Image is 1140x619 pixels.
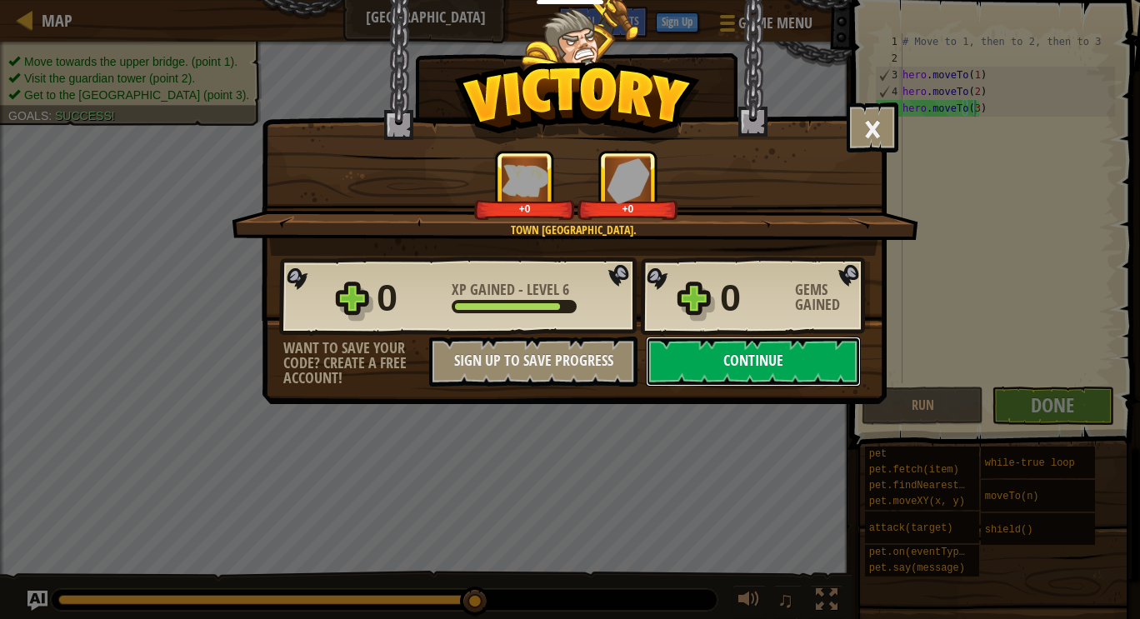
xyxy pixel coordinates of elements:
img: Gems Gained [607,157,650,203]
div: Gems Gained [795,282,870,312]
span: XP Gained [452,279,518,300]
div: +0 [477,202,572,215]
div: 0 [377,272,442,325]
div: Town [GEOGRAPHIC_DATA]. [311,222,837,238]
div: Want to save your code? Create a free account! [283,341,429,386]
button: Continue [646,337,861,387]
div: +0 [581,202,675,215]
button: Sign Up to Save Progress [429,337,637,387]
span: Level [523,279,562,300]
div: - [452,282,569,297]
div: 0 [720,272,785,325]
button: × [847,102,898,152]
img: XP Gained [502,164,548,197]
img: Victory [454,62,700,145]
span: 6 [562,279,569,300]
